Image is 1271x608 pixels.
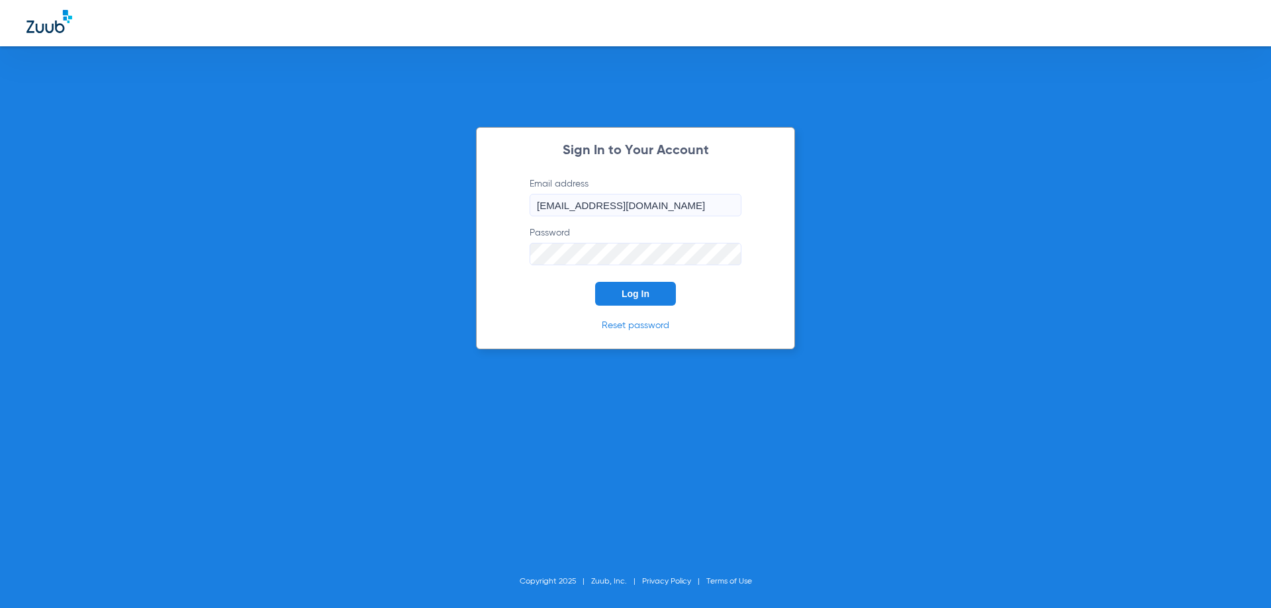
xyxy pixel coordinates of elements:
[706,578,752,586] a: Terms of Use
[1205,544,1271,608] iframe: Chat Widget
[642,578,691,586] a: Privacy Policy
[530,226,741,265] label: Password
[530,243,741,265] input: Password
[602,321,669,330] a: Reset password
[26,10,72,33] img: Zuub Logo
[591,575,642,588] li: Zuub, Inc.
[520,575,591,588] li: Copyright 2025
[622,288,649,299] span: Log In
[530,194,741,216] input: Email address
[530,177,741,216] label: Email address
[510,144,761,157] h2: Sign In to Your Account
[595,282,676,306] button: Log In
